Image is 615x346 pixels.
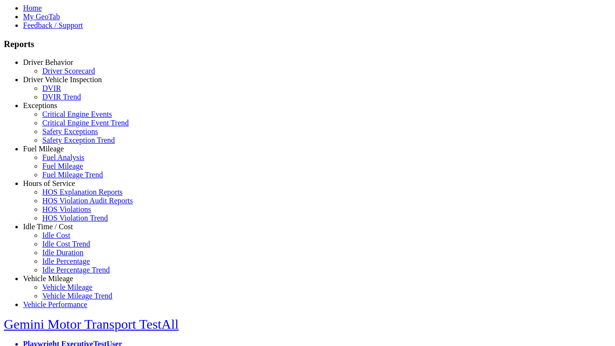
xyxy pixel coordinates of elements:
a: Feedback / Support [23,21,83,29]
a: Safety Exception Trend [42,136,115,144]
a: Home [23,4,42,12]
a: Hours of Service [23,179,75,187]
a: DVIR [42,84,61,92]
a: Gemini Motor Transport TestAll [4,317,179,332]
a: DVIR Trend [42,93,81,101]
a: Idle Percentage Trend [42,266,110,274]
a: Driver Vehicle Inspection [23,75,102,84]
a: Driver Scorecard [42,67,95,75]
a: HOS Explanation Reports [42,188,123,196]
a: Safety Exceptions [42,127,98,136]
a: Idle Percentage [42,257,90,265]
a: Fuel Mileage [23,145,64,153]
h3: Reports [4,39,611,49]
a: HOS Violation Trend [42,214,108,222]
a: Vehicle Mileage Trend [42,292,112,300]
a: Exceptions [23,101,57,110]
a: Idle Cost [42,231,70,239]
a: Idle Cost Trend [42,240,90,248]
a: Critical Engine Events [42,110,112,118]
a: Critical Engine Event Trend [42,119,129,127]
a: Idle Time / Cost [23,222,73,231]
a: My GeoTab [23,12,60,21]
a: Vehicle Mileage [42,283,92,291]
a: Vehicle Performance [23,300,87,309]
a: Fuel Analysis [42,153,85,161]
a: Fuel Mileage Trend [42,171,103,179]
a: Vehicle Mileage [23,274,73,283]
a: HOS Violations [42,205,91,213]
a: HOS Violation Audit Reports [42,197,133,205]
a: Driver Behavior [23,58,73,66]
a: Idle Duration [42,248,84,257]
a: Fuel Mileage [42,162,83,170]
